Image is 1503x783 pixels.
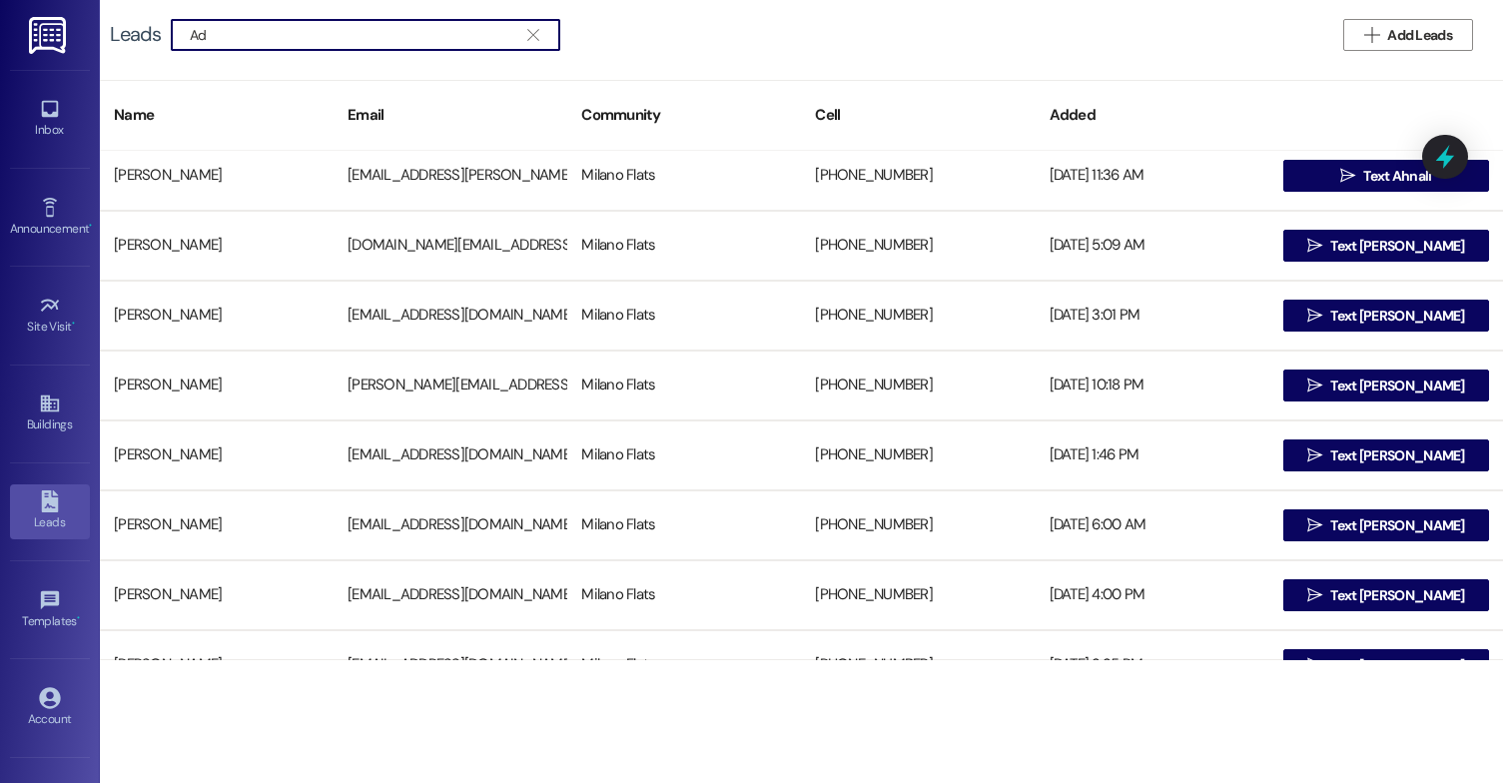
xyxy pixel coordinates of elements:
div: [PHONE_NUMBER] [801,645,1035,685]
span: Text [PERSON_NAME] [1330,515,1464,536]
div: [PHONE_NUMBER] [801,435,1035,475]
button: Add Leads [1343,19,1473,51]
div: [PERSON_NAME] [100,505,334,545]
button: Clear text [517,20,549,50]
a: Account [10,681,90,735]
span: Text [PERSON_NAME] [1330,585,1464,606]
i:  [1340,168,1355,184]
div: Milano Flats [567,226,801,266]
i:  [1307,308,1322,324]
a: Site Visit • [10,289,90,343]
i:  [1307,517,1322,533]
span: • [89,219,92,233]
div: [DATE] 10:18 PM [1036,366,1269,405]
div: Cell [801,91,1035,140]
div: [DATE] 3:35 PM [1036,645,1269,685]
div: Milano Flats [567,575,801,615]
button: Text [PERSON_NAME] [1283,649,1489,681]
div: [EMAIL_ADDRESS][DOMAIN_NAME] [334,435,567,475]
div: Email [334,91,567,140]
div: [PHONE_NUMBER] [801,575,1035,615]
div: [PHONE_NUMBER] [801,505,1035,545]
span: Text [PERSON_NAME] [1330,655,1464,676]
span: • [72,317,75,331]
span: Text [PERSON_NAME] [1330,306,1464,327]
div: Added [1036,91,1269,140]
img: ResiDesk Logo [29,17,70,54]
span: • [77,611,80,625]
a: Templates • [10,583,90,637]
i:  [1307,238,1322,254]
div: [PERSON_NAME] [100,296,334,336]
div: [PERSON_NAME] [100,156,334,196]
div: [DATE] 1:46 PM [1036,435,1269,475]
i:  [1307,378,1322,393]
span: Text [PERSON_NAME] [1330,376,1464,396]
div: [PERSON_NAME] [100,366,334,405]
div: Name [100,91,334,140]
div: [PERSON_NAME][EMAIL_ADDRESS][DOMAIN_NAME] [334,366,567,405]
i:  [1307,657,1322,673]
div: Community [567,91,801,140]
div: [PHONE_NUMBER] [801,226,1035,266]
div: [PERSON_NAME] [100,226,334,266]
div: [PHONE_NUMBER] [801,156,1035,196]
button: Text [PERSON_NAME] [1283,370,1489,401]
div: [EMAIL_ADDRESS][DOMAIN_NAME] [334,505,567,545]
div: [PERSON_NAME] [100,435,334,475]
button: Text [PERSON_NAME] [1283,300,1489,332]
button: Text [PERSON_NAME] [1283,579,1489,611]
div: [EMAIL_ADDRESS][DOMAIN_NAME] [334,575,567,615]
div: Leads [110,24,161,45]
a: Buildings [10,387,90,440]
button: Text [PERSON_NAME] [1283,230,1489,262]
a: Leads [10,484,90,538]
div: [PERSON_NAME] [100,645,334,685]
i:  [1307,447,1322,463]
div: [EMAIL_ADDRESS][DOMAIN_NAME] [334,645,567,685]
div: [EMAIL_ADDRESS][PERSON_NAME][DOMAIN_NAME] [334,156,567,196]
span: Text Ahnali [1363,166,1431,187]
div: Milano Flats [567,366,801,405]
div: [DATE] 6:00 AM [1036,505,1269,545]
button: Text [PERSON_NAME] [1283,439,1489,471]
div: [EMAIL_ADDRESS][DOMAIN_NAME] [334,296,567,336]
div: [PHONE_NUMBER] [801,296,1035,336]
span: Text [PERSON_NAME] [1330,445,1464,466]
div: [DATE] 5:09 AM [1036,226,1269,266]
i:  [1307,587,1322,603]
div: [DATE] 3:01 PM [1036,296,1269,336]
a: Inbox [10,92,90,146]
div: [DOMAIN_NAME][EMAIL_ADDRESS][DOMAIN_NAME] [334,226,567,266]
div: [PERSON_NAME] [100,575,334,615]
span: Text [PERSON_NAME] [1330,236,1464,257]
span: Add Leads [1387,25,1452,46]
div: Milano Flats [567,435,801,475]
div: [DATE] 4:00 PM [1036,575,1269,615]
div: Milano Flats [567,505,801,545]
div: Milano Flats [567,156,801,196]
input: Search name/email/community (quotes for exact match e.g. "John Smith") [190,21,517,49]
div: [DATE] 11:36 AM [1036,156,1269,196]
button: Text [PERSON_NAME] [1283,509,1489,541]
div: Milano Flats [567,645,801,685]
i:  [527,27,538,43]
div: [PHONE_NUMBER] [801,366,1035,405]
div: Milano Flats [567,296,801,336]
button: Text Ahnali [1283,160,1489,192]
i:  [1364,27,1379,43]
